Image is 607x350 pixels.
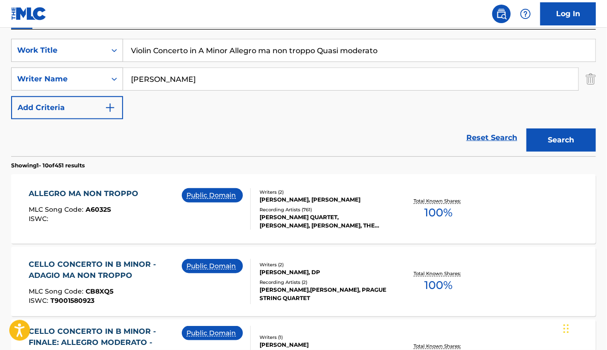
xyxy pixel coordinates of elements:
[11,7,47,20] img: MLC Logo
[17,45,100,56] div: Work Title
[260,334,390,341] div: Writers ( 1 )
[186,190,238,200] p: Public Domain
[424,204,452,221] span: 100 %
[29,215,50,223] span: ISWC :
[29,188,143,199] div: ALLEGRO MA NON TROPPO
[260,206,390,213] div: Recording Artists ( 761 )
[496,8,507,19] img: search
[516,5,535,23] div: Help
[105,102,116,113] img: 9d2ae6d4665cec9f34b9.svg
[414,197,463,204] p: Total Known Shares:
[186,261,238,271] p: Public Domain
[11,96,123,119] button: Add Criteria
[540,2,596,25] a: Log In
[29,205,86,214] span: MLC Song Code :
[260,261,390,268] div: Writers ( 2 )
[492,5,511,23] a: Public Search
[86,287,113,295] span: CB8XQ5
[11,174,596,244] a: ALLEGRO MA NON TROPPOMLC Song Code:A6032SISWC:Public DomainWriters (2)[PERSON_NAME], [PERSON_NAME...
[424,277,452,294] span: 100 %
[520,8,531,19] img: help
[526,129,596,152] button: Search
[11,39,596,156] form: Search Form
[462,128,522,148] a: Reset Search
[260,341,390,349] div: [PERSON_NAME]
[564,315,569,343] div: Drag
[11,161,85,170] p: Showing 1 - 10 of 451 results
[11,247,596,316] a: CELLO CONCERTO IN B MINOR - ADAGIO MA NON TROPPOMLC Song Code:CB8XQ5ISWC:T9001580923Public Domain...
[414,343,463,350] p: Total Known Shares:
[86,205,111,214] span: A6032S
[17,74,100,85] div: Writer Name
[414,270,463,277] p: Total Known Shares:
[561,306,607,350] iframe: Chat Widget
[260,286,390,302] div: [PERSON_NAME],[PERSON_NAME], PRAGUE STRING QUARTET
[260,196,390,204] div: [PERSON_NAME], [PERSON_NAME]
[29,287,86,295] span: MLC Song Code :
[186,328,238,338] p: Public Domain
[29,296,50,305] span: ISWC :
[586,68,596,91] img: Delete Criterion
[29,259,182,281] div: CELLO CONCERTO IN B MINOR - ADAGIO MA NON TROPPO
[260,213,390,230] div: [PERSON_NAME] QUARTET, [PERSON_NAME], [PERSON_NAME], THE [PERSON_NAME] & [PERSON_NAME], [PERSON_N...
[260,279,390,286] div: Recording Artists ( 2 )
[50,296,94,305] span: T9001580923
[260,268,390,276] div: [PERSON_NAME], DP
[260,189,390,196] div: Writers ( 2 )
